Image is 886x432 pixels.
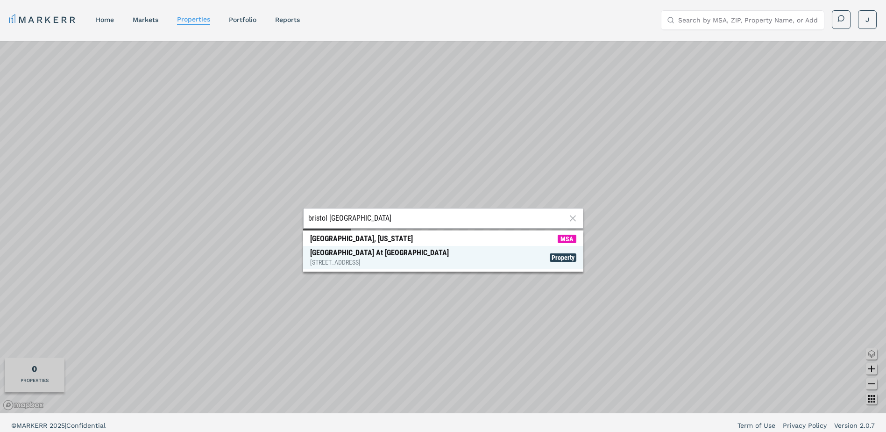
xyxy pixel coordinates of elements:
[11,422,16,429] span: ©
[32,362,37,375] div: Total of properties
[133,16,158,23] a: markets
[310,234,413,244] div: [GEOGRAPHIC_DATA], [US_STATE]
[866,378,877,389] button: Zoom out map button
[229,16,256,23] a: Portfolio
[9,13,77,26] a: MARKERR
[310,258,449,267] div: [STREET_ADDRESS]
[783,421,827,430] a: Privacy Policy
[303,232,583,246] span: Search Bar Suggestion Item: Riverside, Rhode Island
[866,363,877,374] button: Zoom in map button
[177,15,210,23] a: properties
[550,253,576,262] span: Property
[21,377,49,384] div: PROPERTIES
[3,400,44,410] a: Mapbox logo
[308,214,566,223] input: Search by property name, address, MSA or ZIP Code
[96,16,114,23] a: home
[737,421,775,430] a: Term of Use
[865,15,869,24] span: J
[66,422,106,429] span: Confidential
[303,246,583,269] span: Search Bar Suggestion Item: Bristol At New Riverside
[275,16,300,23] a: reports
[558,235,576,243] span: MSA
[866,348,877,360] button: Change style map button
[678,11,818,29] input: Search by MSA, ZIP, Property Name, or Address
[866,393,877,404] button: Other options map button
[858,10,877,29] button: J
[303,229,351,246] div: or Zoom in
[50,422,66,429] span: 2025 |
[310,248,449,267] div: [GEOGRAPHIC_DATA] At [GEOGRAPHIC_DATA]
[16,422,50,429] span: MARKERR
[834,421,875,430] a: Version 2.0.7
